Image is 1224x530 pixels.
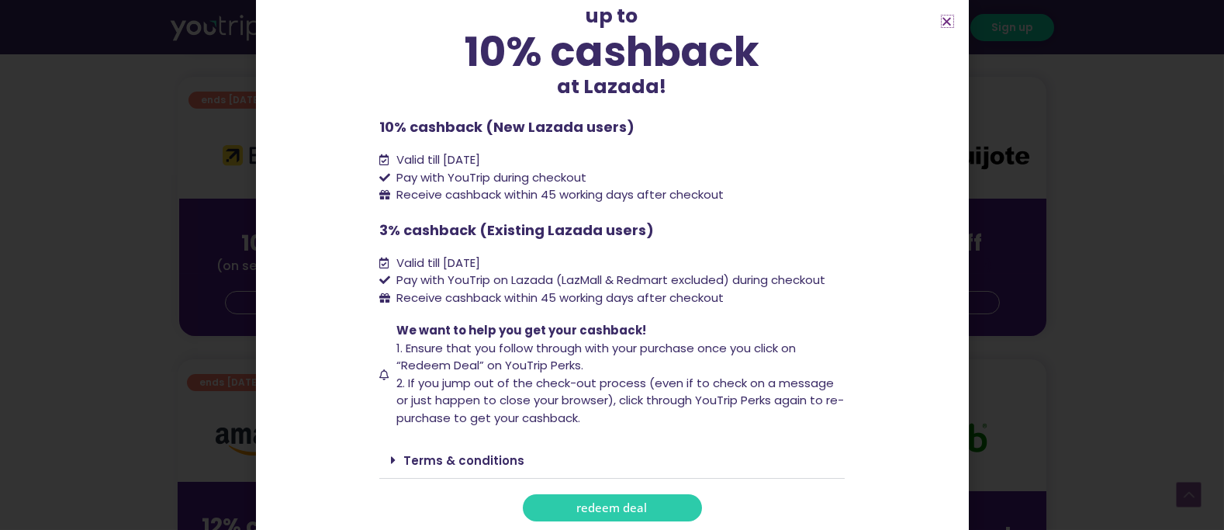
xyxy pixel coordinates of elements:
[379,116,845,137] p: 10% cashback (New Lazada users)
[393,272,826,289] span: Pay with YouTrip on Lazada (LazMall & Redmart excluded) during checkout
[523,494,702,521] a: redeem deal
[397,340,797,374] span: 1. Ensure that you follow through with your purchase once you click on “Redeem Deal” on YouTrip P...
[379,220,845,241] p: 3% cashback (Existing Lazada users)
[397,375,845,426] span: 2. If you jump out of the check-out process (even if to check on a message or just happen to clos...
[379,2,845,101] div: up to at Lazada!
[942,16,953,27] a: Close
[379,31,845,72] div: 10% cashback
[379,442,845,479] div: Terms & conditions
[393,169,587,187] span: Pay with YouTrip during checkout
[393,186,724,204] span: Receive cashback within 45 working days after checkout
[393,255,481,272] span: Valid till [DATE]
[393,289,724,307] span: Receive cashback within 45 working days after checkout
[403,452,524,469] a: Terms & conditions
[577,502,648,514] span: redeem deal
[393,151,481,169] span: Valid till [DATE]
[397,322,647,338] span: We want to help you get your cashback!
